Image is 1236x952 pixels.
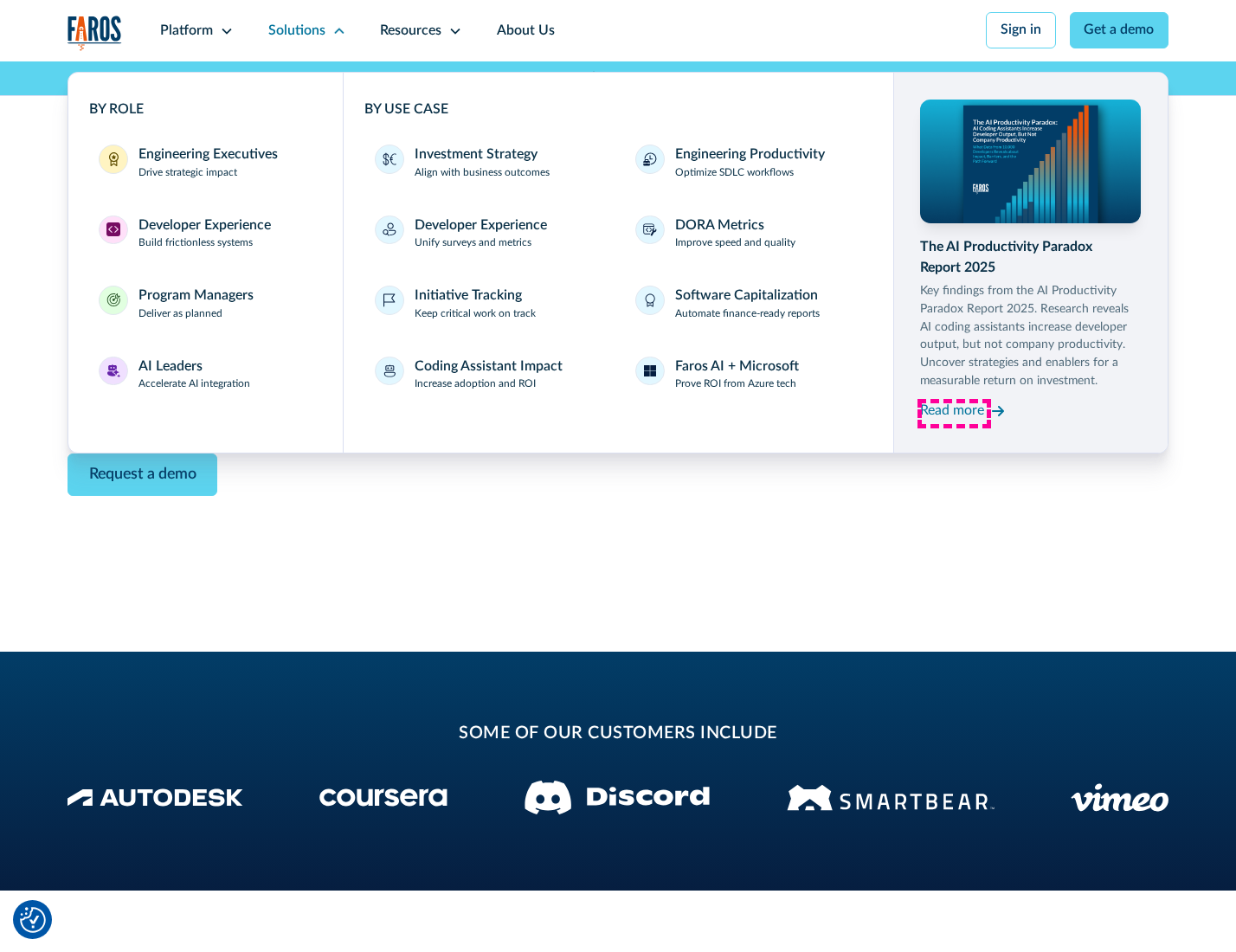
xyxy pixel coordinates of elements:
p: Prove ROI from Azure tech [675,376,796,392]
div: Resources [380,21,441,42]
a: Contact Modal [68,453,218,496]
a: Developer ExperienceUnify surveys and metrics [364,205,611,262]
a: home [68,16,123,51]
p: Align with business outcomes [415,165,550,181]
div: Program Managers [138,286,254,306]
p: Accelerate AI integration [138,376,250,392]
button: Cookie Settings [20,907,46,933]
div: DORA Metrics [675,215,764,236]
div: Read more [920,401,984,421]
a: AI LeadersAI LeadersAccelerate AI integration [89,346,323,403]
p: Keep critical work on track [415,306,536,322]
div: BY USE CASE [364,100,872,120]
img: Program Managers [106,293,120,307]
p: Improve speed and quality [675,235,795,251]
div: Investment Strategy [415,145,538,165]
a: Software CapitalizationAutomate finance-ready reports [625,275,872,332]
a: Get a demo [1070,12,1169,48]
h2: some of our customers include [205,721,1031,747]
img: Discord logo [525,781,710,814]
nav: Solutions [68,61,1169,453]
img: Logo of the analytics and reporting company Faros. [68,16,123,51]
div: Engineering Productivity [675,145,825,165]
p: Unify surveys and metrics [415,235,531,251]
img: AI Leaders [106,364,120,378]
p: Key findings from the AI Productivity Paradox Report 2025. Research reveals AI coding assistants ... [920,282,1140,390]
img: Autodesk Logo [68,788,243,807]
a: Coding Assistant ImpactIncrease adoption and ROI [364,346,611,403]
div: The AI Productivity Paradox Report 2025 [920,237,1140,279]
a: Program ManagersProgram ManagersDeliver as planned [89,275,323,332]
div: Faros AI + Microsoft [675,357,799,377]
img: Developer Experience [106,222,120,236]
div: Platform [160,21,213,42]
div: Software Capitalization [675,286,818,306]
a: Investment StrategyAlign with business outcomes [364,134,611,191]
div: Developer Experience [138,215,271,236]
a: DORA MetricsImprove speed and quality [625,205,872,262]
a: Sign in [986,12,1056,48]
img: Revisit consent button [20,907,46,933]
a: Engineering ProductivityOptimize SDLC workflows [625,134,872,191]
img: Smartbear Logo [787,782,995,814]
p: Drive strategic impact [138,165,237,181]
p: Automate finance-ready reports [675,306,820,322]
p: Build frictionless systems [138,235,253,251]
p: Increase adoption and ROI [415,376,536,392]
div: Engineering Executives [138,145,278,165]
p: Deliver as planned [138,306,222,322]
p: Optimize SDLC workflows [675,165,794,181]
img: Vimeo logo [1071,783,1168,812]
img: Coursera Logo [319,788,447,807]
a: Developer ExperienceDeveloper ExperienceBuild frictionless systems [89,205,323,262]
div: Solutions [268,21,325,42]
div: BY ROLE [89,100,323,120]
div: Initiative Tracking [415,286,522,306]
a: The AI Productivity Paradox Report 2025Key findings from the AI Productivity Paradox Report 2025.... [920,100,1140,424]
a: Faros AI + MicrosoftProve ROI from Azure tech [625,346,872,403]
div: Developer Experience [415,215,547,236]
img: Engineering Executives [106,152,120,166]
a: Engineering ExecutivesEngineering ExecutivesDrive strategic impact [89,134,323,191]
div: Coding Assistant Impact [415,357,563,377]
div: AI Leaders [138,357,203,377]
a: Initiative TrackingKeep critical work on track [364,275,611,332]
